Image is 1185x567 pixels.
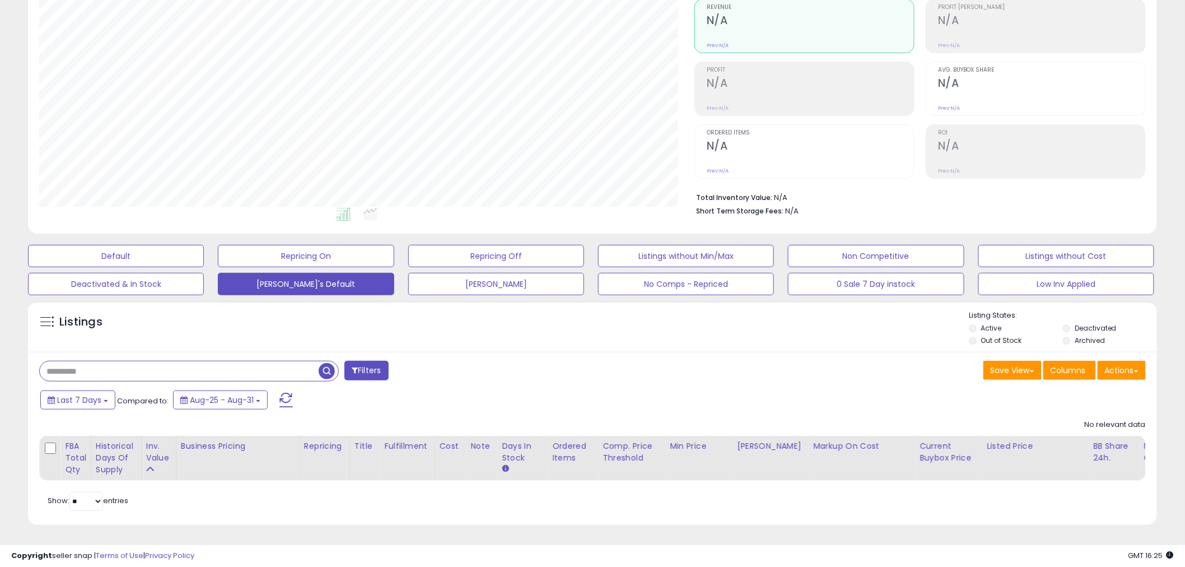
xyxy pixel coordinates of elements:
b: Total Inventory Value: [696,193,772,202]
span: Profit [707,67,914,73]
span: Ordered Items [707,130,914,136]
div: seller snap | | [11,551,194,561]
button: Low Inv Applied [978,273,1154,295]
button: Filters [344,361,388,380]
h2: N/A [938,77,1145,92]
small: Prev: N/A [938,42,960,49]
div: Cost [440,440,461,452]
button: Last 7 Days [40,391,115,410]
div: Business Pricing [181,440,295,452]
span: Revenue [707,4,914,11]
small: Prev: N/A [707,105,729,111]
label: Active [981,323,1002,333]
h2: N/A [938,14,1145,29]
button: Deactivated & In Stock [28,273,204,295]
small: Days In Stock. [502,464,508,474]
div: Historical Days Of Supply [96,440,137,476]
small: Prev: N/A [938,168,960,174]
button: Listings without Min/Max [598,245,774,267]
span: ROI [938,130,1145,136]
b: Short Term Storage Fees: [696,206,783,216]
h2: N/A [707,140,914,155]
div: Inv. value [146,440,171,464]
div: Num of Comp. [1144,440,1184,464]
button: Non Competitive [788,245,964,267]
h5: Listings [59,314,102,330]
button: Aug-25 - Aug-31 [173,391,268,410]
span: Profit [PERSON_NAME] [938,4,1145,11]
label: Archived [1075,336,1105,345]
span: Compared to: [117,396,169,406]
div: No relevant data [1085,420,1146,430]
div: Title [354,440,375,452]
button: Columns [1043,361,1096,380]
button: Listings without Cost [978,245,1154,267]
span: Aug-25 - Aug-31 [190,394,254,406]
div: Note [470,440,492,452]
div: Days In Stock [502,440,543,464]
span: Last 7 Days [57,394,101,406]
div: Ordered Items [552,440,593,464]
button: [PERSON_NAME] [408,273,584,295]
button: No Comps - Repriced [598,273,774,295]
th: The percentage added to the cost of goods (COGS) that forms the calculator for Min & Max prices. [809,436,915,481]
button: Repricing On [218,245,394,267]
span: Avg. Buybox Share [938,67,1145,73]
div: Markup on Cost [813,440,910,452]
button: Actions [1098,361,1146,380]
span: Columns [1051,365,1086,376]
h2: N/A [938,140,1145,155]
button: Save View [983,361,1042,380]
button: [PERSON_NAME]'s Default [218,273,394,295]
h2: N/A [707,77,914,92]
small: Prev: N/A [938,105,960,111]
div: BB Share 24h. [1093,440,1134,464]
div: Listed Price [987,440,1084,452]
label: Deactivated [1075,323,1117,333]
div: Current Buybox Price [920,440,977,464]
button: Repricing Off [408,245,584,267]
small: Prev: N/A [707,168,729,174]
a: Privacy Policy [145,550,194,561]
button: Default [28,245,204,267]
span: Show: entries [48,495,128,506]
span: 2025-09-8 16:25 GMT [1128,550,1174,561]
h2: N/A [707,14,914,29]
div: FBA Total Qty [65,440,86,476]
div: Repricing [304,440,345,452]
div: Fulfillment [384,440,430,452]
small: Prev: N/A [707,42,729,49]
span: N/A [785,206,799,216]
label: Out of Stock [981,336,1022,345]
div: [PERSON_NAME] [737,440,804,452]
div: Comp. Price Threshold [603,440,660,464]
li: N/A [696,190,1137,203]
strong: Copyright [11,550,52,561]
div: Min Price [670,440,727,452]
p: Listing States: [969,310,1157,321]
button: 0 Sale 7 Day instock [788,273,964,295]
a: Terms of Use [96,550,143,561]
